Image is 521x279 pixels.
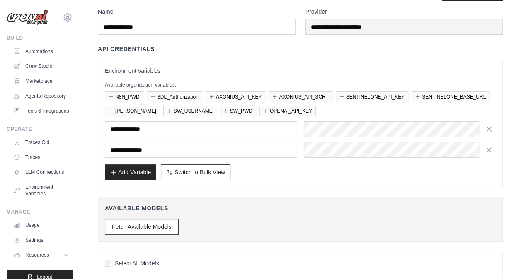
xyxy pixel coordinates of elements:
a: Crew Studio [10,60,73,73]
a: Agents Repository [10,89,73,103]
button: N8N_PWD [105,91,143,102]
a: Marketplace [10,75,73,88]
button: SENTINELONE_BASE_URL [412,91,489,102]
a: Traces Old [10,136,73,149]
button: SW_PWD [220,106,256,116]
span: Select All Models [115,259,159,267]
button: Switch to Bulk View [161,164,230,180]
span: Switch to Bulk View [174,168,225,176]
button: SENTINELONE_API_KEY [336,91,408,102]
a: Automations [10,45,73,58]
div: Operate [7,126,73,132]
a: LLM Connections [10,166,73,179]
h4: Available Models [105,204,496,212]
label: Name [98,7,296,16]
button: Resources [10,248,73,262]
button: AXONIUS_API_SCRT [269,91,332,102]
img: Logo [7,10,48,25]
button: Fetch Available Models [105,219,179,235]
button: SDL_Authorization [147,91,202,102]
label: Provider [305,7,503,16]
button: Add Variable [105,164,156,180]
p: Available organization variables: [105,82,496,88]
span: Resources [25,252,49,258]
button: [PERSON_NAME] [105,106,160,116]
button: AXONIUS_API_KEY [206,91,266,102]
div: Build [7,35,73,41]
h4: API Credentials [98,45,155,53]
a: Environment Variables [10,180,73,200]
input: Select All Models [105,260,111,267]
button: OPENAI_API_KEY [259,106,316,116]
button: SW_USERNAME [163,106,216,116]
div: Manage [7,209,73,215]
h3: Environment Variables [105,67,496,75]
a: Settings [10,233,73,247]
a: Usage [10,219,73,232]
a: Tools & Integrations [10,104,73,118]
a: Traces [10,151,73,164]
